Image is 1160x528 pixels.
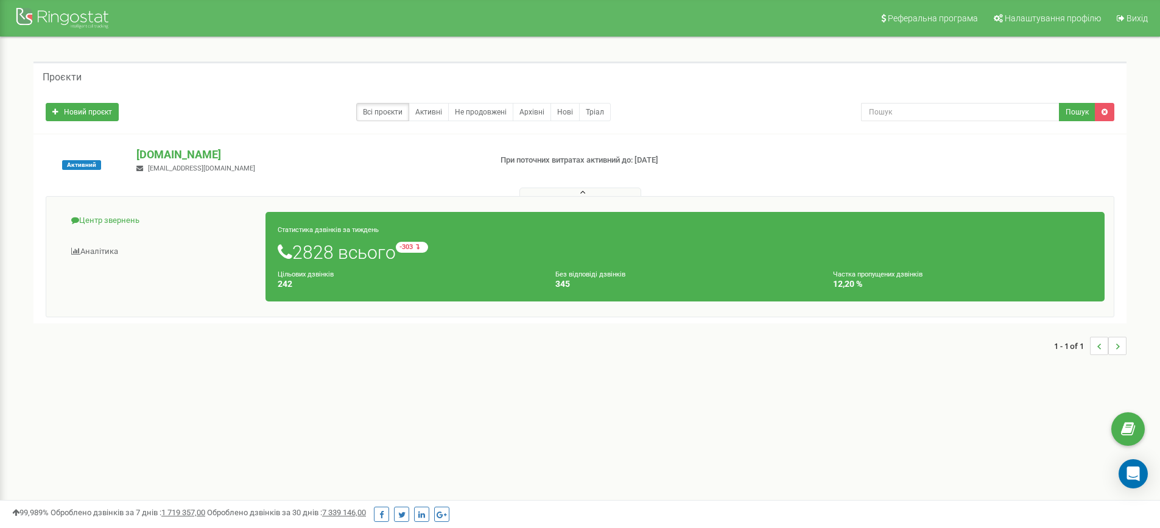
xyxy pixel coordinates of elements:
[555,280,815,289] h4: 345
[550,103,580,121] a: Нові
[1054,337,1090,355] span: 1 - 1 of 1
[278,270,334,278] small: Цільових дзвінків
[55,237,266,267] a: Аналiтика
[396,242,428,253] small: -303
[1005,13,1101,23] span: Налаштування профілю
[278,226,379,234] small: Статистика дзвінків за тиждень
[1119,459,1148,488] div: Open Intercom Messenger
[513,103,551,121] a: Архівні
[1127,13,1148,23] span: Вихід
[207,508,366,517] span: Оброблено дзвінків за 30 днів :
[409,103,449,121] a: Активні
[579,103,611,121] a: Тріал
[861,103,1060,121] input: Пошук
[501,155,754,166] p: При поточних витратах активний до: [DATE]
[555,270,625,278] small: Без відповіді дзвінків
[148,164,255,172] span: [EMAIL_ADDRESS][DOMAIN_NAME]
[356,103,409,121] a: Всі проєкти
[55,206,266,236] a: Центр звернень
[161,508,205,517] u: 1 719 357,00
[43,72,82,83] h5: Проєкти
[888,13,978,23] span: Реферальна програма
[448,103,513,121] a: Не продовжені
[833,270,923,278] small: Частка пропущених дзвінків
[1054,325,1127,367] nav: ...
[833,280,1092,289] h4: 12,20 %
[12,508,49,517] span: 99,989%
[278,280,537,289] h4: 242
[1059,103,1095,121] button: Пошук
[322,508,366,517] u: 7 339 146,00
[46,103,119,121] a: Новий проєкт
[136,147,480,163] p: [DOMAIN_NAME]
[62,160,101,170] span: Активний
[278,242,1092,262] h1: 2828 всього
[51,508,205,517] span: Оброблено дзвінків за 7 днів :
